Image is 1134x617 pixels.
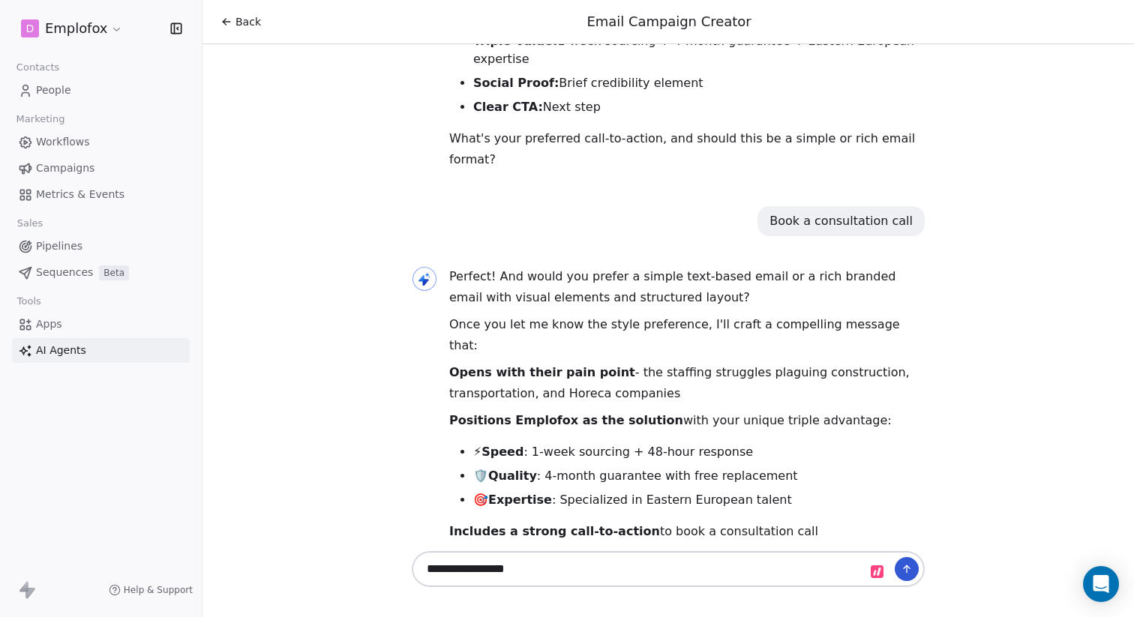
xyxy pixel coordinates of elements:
p: Once you let me know the style preference, I'll craft a compelling message that: [449,314,925,356]
strong: Quality [488,469,537,483]
a: Help & Support [109,584,193,596]
a: SequencesBeta [12,260,190,285]
li: 🛡️ : 4-month guarantee with free replacement [473,467,925,485]
li: Next step [473,98,925,116]
p: What's your preferred call-to-action, and should this be a simple or rich email format? [449,128,925,170]
span: Metrics & Events [36,187,124,202]
span: Apps [36,316,62,332]
a: Apps [12,312,190,337]
li: 1-week sourcing + 4-month guarantee + Eastern European expertise [473,32,925,68]
div: Open Intercom Messenger [1083,566,1119,602]
span: Contacts [10,56,66,79]
strong: Clear CTA: [473,100,543,114]
span: Help & Support [124,584,193,596]
a: Metrics & Events [12,182,190,207]
span: Workflows [36,134,90,150]
span: Email Campaign Creator [587,13,751,29]
a: Pipelines [12,234,190,259]
a: Workflows [12,130,190,154]
a: Campaigns [12,156,190,181]
strong: Positions Emplofox as the solution [449,413,683,427]
span: Pipelines [36,238,82,254]
span: Marketing [10,108,71,130]
strong: Includes a strong call-to-action [449,524,660,538]
p: with your unique triple advantage: [449,410,925,431]
span: Sales [10,212,49,235]
li: ⚡ : 1-week sourcing + 48-hour response [473,443,925,461]
button: DEmplofox [18,16,126,41]
span: People [36,82,71,98]
div: Book a consultation call [769,212,913,230]
strong: Social Proof: [473,76,559,90]
strong: Speed [481,445,523,459]
li: 🎯 : Specialized in Eastern European talent [473,491,925,509]
p: - the staffing struggles plaguing construction, transportation, and Horeca companies [449,362,925,404]
span: Emplofox [45,19,107,38]
li: Brief credibility element [473,74,925,92]
span: Back [235,14,261,29]
span: Sequences [36,265,93,280]
p: Perfect! And would you prefer a simple text-based email or a rich branded email with visual eleme... [449,266,925,308]
a: People [12,78,190,103]
strong: Opens with their pain point [449,365,635,379]
span: Tools [10,290,47,313]
strong: Expertise [488,493,552,507]
span: Campaigns [36,160,94,176]
span: Beta [99,265,129,280]
span: D [26,21,34,36]
span: AI Agents [36,343,86,358]
a: AI Agents [12,338,190,363]
p: to book a consultation call [449,521,925,542]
